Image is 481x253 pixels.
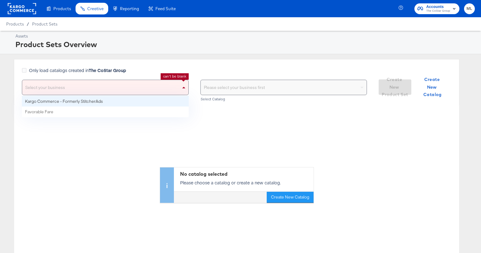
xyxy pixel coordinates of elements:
span: Products [53,6,71,11]
a: Product Sets [32,22,57,26]
div: Favorable Fare [22,106,189,117]
div: Favorable Fare [25,109,186,115]
div: Product Sets Overview [15,39,473,50]
p: Please choose a catalog or create a new catalog. [180,179,310,186]
button: Create New Catalog [267,192,314,203]
span: / [24,22,32,26]
span: Accounts [426,4,450,10]
div: Kargo Commerce - Formerly StitcherAds [22,96,189,107]
div: Assets [15,33,473,39]
span: Products [6,22,24,26]
span: The CoStar Group [426,9,450,14]
div: No catalog selected [180,171,310,178]
div: Please select your business first [201,80,367,95]
div: Select your business [22,80,188,95]
li: can't be blank [163,74,186,79]
span: Only load catalogs created in [29,67,126,73]
div: Select Catalog [200,97,367,101]
button: AccountsThe CoStar Group [414,3,459,14]
strong: The CoStar Group [89,67,126,73]
div: Kargo Commerce - Formerly StitcherAds [25,98,186,104]
span: ML [467,5,472,12]
span: Create New Catalog [419,76,446,98]
span: Creative [87,6,104,11]
span: Feed Suite [155,6,176,11]
button: Create New Catalog [416,79,449,95]
span: Reporting [120,6,139,11]
button: ML [464,3,475,14]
